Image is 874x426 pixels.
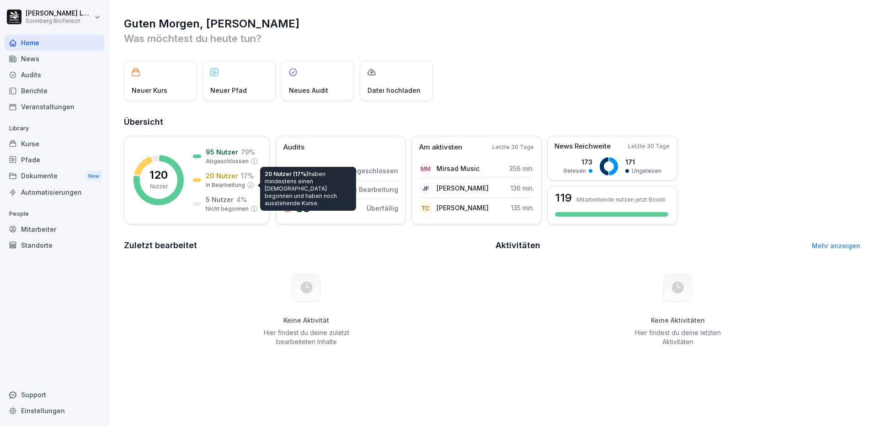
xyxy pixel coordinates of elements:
div: TC [419,202,432,214]
a: News [5,51,104,67]
h5: Keine Aktivität [260,316,352,325]
p: 20 Nutzer [206,171,238,181]
p: Nicht begonnen [206,205,249,213]
p: Audits [283,142,304,153]
p: Mirsad Music [437,164,480,173]
a: Pfade [5,152,104,168]
h2: Übersicht [124,116,860,128]
h2: Zuletzt bearbeitet [124,239,489,252]
p: Gelesen [563,167,586,175]
p: 95 Nutzer [206,147,238,157]
h5: Keine Aktivitäten [632,316,724,325]
p: Neuer Kurs [132,85,167,95]
p: 171 [625,157,661,167]
p: 5 Nutzer [206,195,234,204]
div: MM [419,162,432,175]
p: 17 % [241,171,254,181]
p: In Bearbeitung [206,181,245,189]
p: Hier findest du deine letzten Aktivitäten [632,328,724,346]
p: 79 % [241,147,255,157]
div: Support [5,387,104,403]
a: Kurse [5,136,104,152]
p: Letzte 30 Tage [628,142,670,150]
p: Was möchtest du heute tun? [124,31,860,46]
p: In Bearbeitung [351,185,398,194]
h3: 119 [555,192,572,203]
p: Am aktivsten [419,142,462,153]
a: DokumenteNew [5,168,104,185]
a: Audits [5,67,104,83]
p: 135 min. [511,203,534,213]
a: Mitarbeiter [5,221,104,237]
a: Automatisierungen [5,184,104,200]
p: Datei hochladen [368,85,421,95]
p: Hier findest du deine zuletzt bearbeiteten Inhalte [260,328,352,346]
a: Veranstaltungen [5,99,104,115]
p: 4 % [236,195,247,204]
p: News Reichweite [554,141,611,152]
p: 83 [296,203,310,214]
span: 20 Nutzer (17%) [265,170,309,177]
a: Mehr anzeigen [812,242,860,250]
a: Einstellungen [5,403,104,419]
p: 120 [149,170,168,181]
p: Überfällig [367,203,398,213]
p: Abgeschlossen [349,166,398,176]
p: [PERSON_NAME] [437,183,489,193]
p: 59 [296,165,309,176]
p: 136 min. [511,183,534,193]
div: Dokumente [5,168,104,185]
a: Berichte [5,83,104,99]
h2: Aktivitäten [496,239,540,252]
p: Ungelesen [632,167,661,175]
p: Neuer Pfad [210,85,247,95]
p: [PERSON_NAME] [437,203,489,213]
a: Home [5,35,104,51]
p: Abgeschlossen [206,157,249,165]
div: New [86,171,101,181]
p: Mitarbeitende nutzen jetzt Bounti [576,196,666,203]
div: haben mindestens einen [DEMOGRAPHIC_DATA] begonnen und haben noch ausstehende Kurse. [260,167,356,211]
p: 173 [563,157,592,167]
a: Standorte [5,237,104,253]
p: Neues Audit [289,85,328,95]
h1: Guten Morgen, [PERSON_NAME] [124,16,860,31]
p: Library [5,121,104,136]
p: [PERSON_NAME] Lumetsberger [26,10,92,17]
p: People [5,207,104,221]
div: JF [419,182,432,195]
p: Nutzer [150,182,168,191]
p: Letzte 30 Tage [492,143,534,151]
p: 356 min. [509,164,534,173]
p: Sonnberg Biofleisch [26,18,92,24]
